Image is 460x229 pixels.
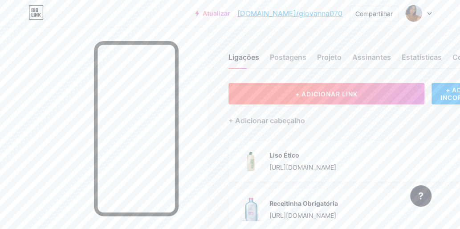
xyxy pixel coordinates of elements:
[269,212,336,219] font: [URL][DOMAIN_NAME]
[237,8,342,19] a: [DOMAIN_NAME]/giovanna070
[402,53,442,62] font: Estatísticas
[269,151,299,159] font: Liso Ético
[405,5,422,22] img: giovanna070
[228,116,305,125] font: + Adicionar cabeçalho
[352,53,391,62] font: Assinantes
[355,10,393,17] font: Compartilhar
[295,90,358,98] font: + ADICIONAR LINK
[270,53,306,62] font: Postagens
[228,83,424,104] button: + ADICIONAR LINK
[237,9,342,18] font: [DOMAIN_NAME]/giovanna070
[269,200,338,207] font: Receitinha Obrigatória
[239,198,262,221] img: Receitinha Obrigatória
[203,9,230,17] font: Atualizar
[239,150,262,173] img: Liso Ético
[228,53,259,62] font: Ligações
[269,163,336,171] font: [URL][DOMAIN_NAME]
[317,53,342,62] font: Projeto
